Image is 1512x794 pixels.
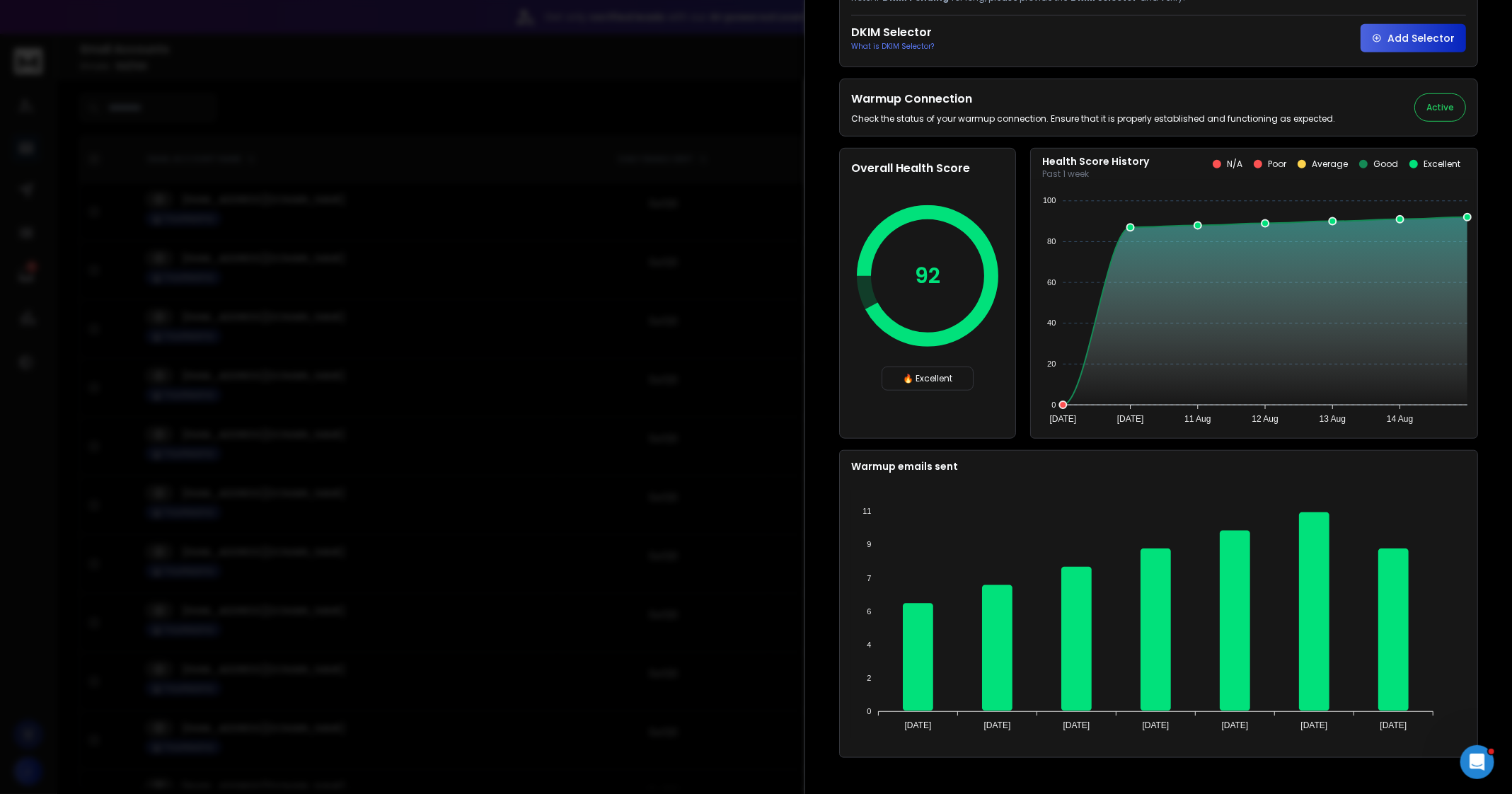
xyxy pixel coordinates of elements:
[1301,721,1328,731] tspan: [DATE]
[1047,278,1056,287] tspan: 60
[1460,745,1494,779] iframe: Intercom live chat
[1361,24,1466,52] button: Add Selector
[1042,154,1149,168] p: Health Score History
[1227,159,1242,170] p: N/A
[851,160,1004,177] h2: Overall Health Score
[867,707,871,715] tspan: 0
[867,674,871,682] tspan: 2
[1252,414,1278,424] tspan: 12 Aug
[1312,159,1348,170] p: Average
[1320,414,1346,424] tspan: 13 Aug
[905,721,932,731] tspan: [DATE]
[1117,414,1144,424] tspan: [DATE]
[851,91,1335,108] h2: Warmup Connection
[851,459,1466,473] p: Warmup emails sent
[1268,159,1286,170] p: Poor
[882,367,974,391] div: 🔥 Excellent
[1042,168,1149,180] p: Past 1 week
[1387,414,1413,424] tspan: 14 Aug
[1424,159,1460,170] p: Excellent
[1373,159,1398,170] p: Good
[851,41,934,52] p: What is DKIM Selector?
[984,721,1011,731] tspan: [DATE]
[851,24,934,41] h2: DKIM Selector
[1051,401,1056,409] tspan: 0
[867,541,871,549] tspan: 9
[915,263,940,289] p: 92
[1049,414,1076,424] tspan: [DATE]
[867,640,871,649] tspan: 4
[1380,721,1407,731] tspan: [DATE]
[851,113,1335,125] p: Check the status of your warmup connection. Ensure that it is properly established and functionin...
[1043,197,1056,205] tspan: 100
[867,607,871,616] tspan: 6
[1047,359,1056,368] tspan: 20
[1222,721,1249,731] tspan: [DATE]
[1414,93,1466,122] button: Active
[862,507,871,516] tspan: 11
[1184,414,1211,424] tspan: 11 Aug
[1047,237,1056,246] tspan: 80
[867,574,871,582] tspan: 7
[1047,319,1056,328] tspan: 40
[1063,721,1090,731] tspan: [DATE]
[1143,721,1170,731] tspan: [DATE]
